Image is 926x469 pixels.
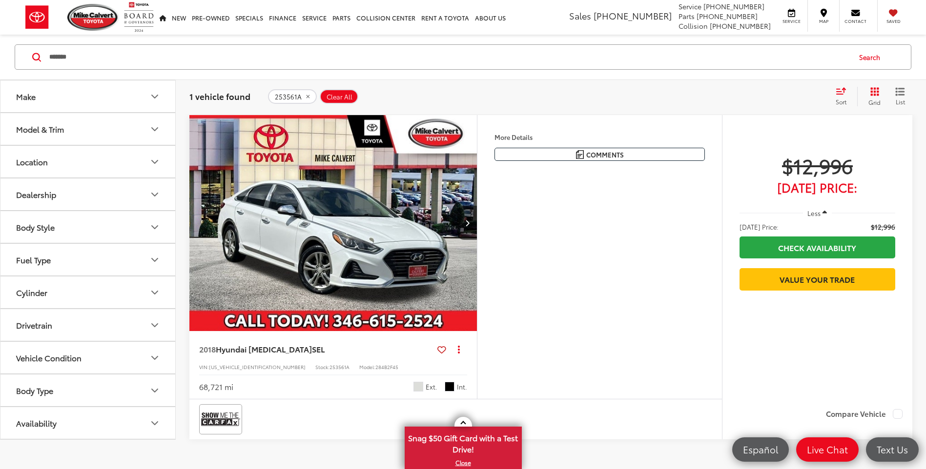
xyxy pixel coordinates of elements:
span: Saved [883,18,904,24]
div: Drivetrain [149,319,161,331]
span: Model: [359,363,375,371]
span: [PHONE_NUMBER] [703,1,764,11]
div: Model & Trim [149,123,161,135]
div: Model & Trim [16,124,64,134]
button: remove 253561A [268,89,317,104]
div: Body Type [149,385,161,396]
img: View CARFAX report [201,406,240,432]
span: SEL [312,343,325,354]
span: [PHONE_NUMBER] [594,9,672,22]
a: Text Us [866,437,919,462]
div: 68,721 mi [199,381,233,392]
span: Map [813,18,834,24]
span: 1 vehicle found [189,90,250,102]
span: 284B2F45 [375,363,398,371]
div: Availability [149,417,161,429]
span: Parts [679,11,695,21]
button: Less [803,204,832,222]
button: Select sort value [831,87,857,106]
span: Collision [679,21,708,31]
button: Grid View [857,87,888,106]
div: Location [16,157,48,166]
div: Body Style [16,222,55,232]
div: Drivetrain [16,320,52,330]
span: Comments [586,150,624,159]
span: $12,996 [740,153,895,177]
div: Dealership [16,190,56,199]
button: Actions [450,341,467,358]
button: MakeMake [0,80,176,112]
span: Text Us [872,443,913,455]
span: Hyundai [MEDICAL_DATA] [216,343,312,354]
button: Body TypeBody Type [0,374,176,406]
div: Make [16,92,36,101]
span: Sort [836,98,846,106]
label: Compare Vehicle [826,409,903,419]
span: 253561A [275,93,302,100]
button: List View [888,87,912,106]
span: [US_VEHICLE_IDENTIFICATION_NUMBER] [209,363,306,371]
input: Search by Make, Model, or Keyword [48,45,850,69]
span: Service [781,18,803,24]
span: Snag $50 Gift Card with a Test Drive! [406,428,521,457]
span: Quartz White Pearl [413,382,423,391]
a: 2018Hyundai [MEDICAL_DATA]SEL [199,344,433,354]
span: 2018 [199,343,216,354]
span: Grid [868,98,881,106]
div: Cylinder [16,288,47,297]
span: Español [738,443,783,455]
a: Español [732,437,789,462]
span: Clear All [327,93,352,100]
div: Body Type [16,386,53,395]
span: Contact [844,18,866,24]
span: Sales [569,9,591,22]
span: List [895,98,905,106]
div: Cylinder [149,287,161,298]
span: [PHONE_NUMBER] [710,21,771,31]
button: Vehicle ConditionVehicle Condition [0,342,176,373]
a: Live Chat [796,437,859,462]
button: Comments [494,148,705,161]
span: 253561A [329,363,350,371]
div: Fuel Type [16,255,51,264]
span: [PHONE_NUMBER] [697,11,758,21]
span: [DATE] Price: [740,222,779,232]
button: Clear All [320,89,358,104]
button: AvailabilityAvailability [0,407,176,439]
div: Vehicle Condition [16,353,82,362]
button: LocationLocation [0,146,176,177]
div: Location [149,156,161,168]
span: Black [445,382,454,391]
span: $12,996 [871,222,895,232]
span: dropdown dots [458,345,460,353]
img: Mike Calvert Toyota [67,4,119,31]
div: 2018 Hyundai Sonata SEL 0 [189,115,478,331]
div: Make [149,91,161,102]
span: VIN: [199,363,209,371]
span: Service [679,1,701,11]
h4: More Details [494,134,705,140]
a: 2018 Hyundai Sonata SEL2018 Hyundai Sonata SEL2018 Hyundai Sonata SEL2018 Hyundai Sonata SEL [189,115,478,331]
span: Stock: [315,363,329,371]
img: Comments [576,150,584,158]
div: Fuel Type [149,254,161,266]
button: Fuel TypeFuel Type [0,244,176,275]
button: DealershipDealership [0,178,176,210]
button: Search [850,45,894,69]
a: Value Your Trade [740,268,895,290]
span: [DATE] Price: [740,182,895,192]
span: Ext. [426,382,437,391]
button: Next image [457,206,477,240]
div: Vehicle Condition [149,352,161,364]
div: Dealership [149,189,161,200]
div: Availability [16,418,57,428]
a: Check Availability [740,236,895,258]
div: Body Style [149,221,161,233]
button: Model & TrimModel & Trim [0,113,176,145]
button: DrivetrainDrivetrain [0,309,176,341]
button: CylinderCylinder [0,276,176,308]
img: 2018 Hyundai Sonata SEL [189,115,478,332]
button: Body StyleBody Style [0,211,176,243]
span: Live Chat [802,443,853,455]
